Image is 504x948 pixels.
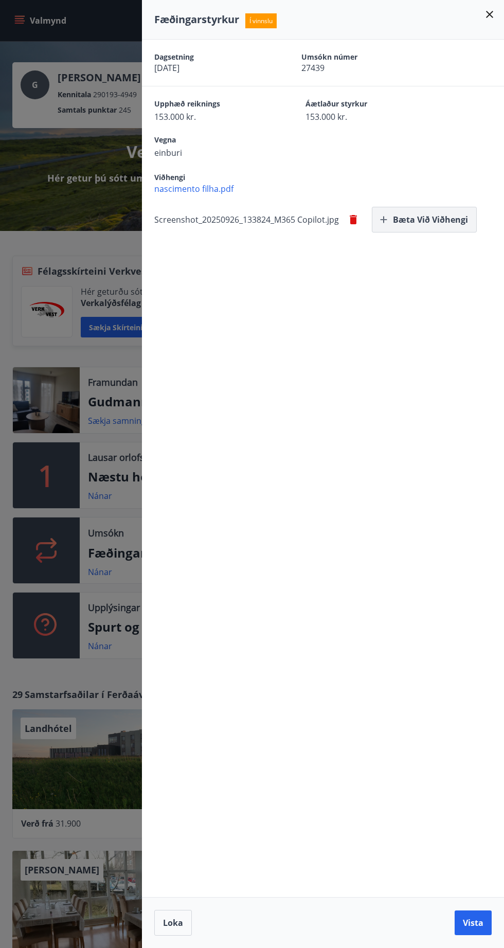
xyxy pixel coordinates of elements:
[301,62,412,74] span: 27439
[154,52,265,62] span: Dagsetning
[154,147,269,158] span: einburi
[301,52,412,62] span: Umsókn númer
[305,99,421,111] span: Áætlaður styrkur
[154,62,265,74] span: [DATE]
[154,183,504,194] span: nascimento filha.pdf
[455,910,492,935] button: Vista
[154,99,269,111] span: Upphæð reiknings
[163,917,183,928] span: Loka
[154,135,269,147] span: Vegna
[154,214,339,225] span: Screenshot_20250926_133824_M365 Copilot.jpg
[154,910,192,936] button: Loka
[372,207,477,232] button: Bæta við viðhengi
[154,111,269,122] span: 153.000 kr.
[154,172,185,182] span: Viðhengi
[305,111,421,122] span: 153.000 kr.
[245,13,277,28] span: Í vinnslu
[154,12,239,26] span: Fæðingarstyrkur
